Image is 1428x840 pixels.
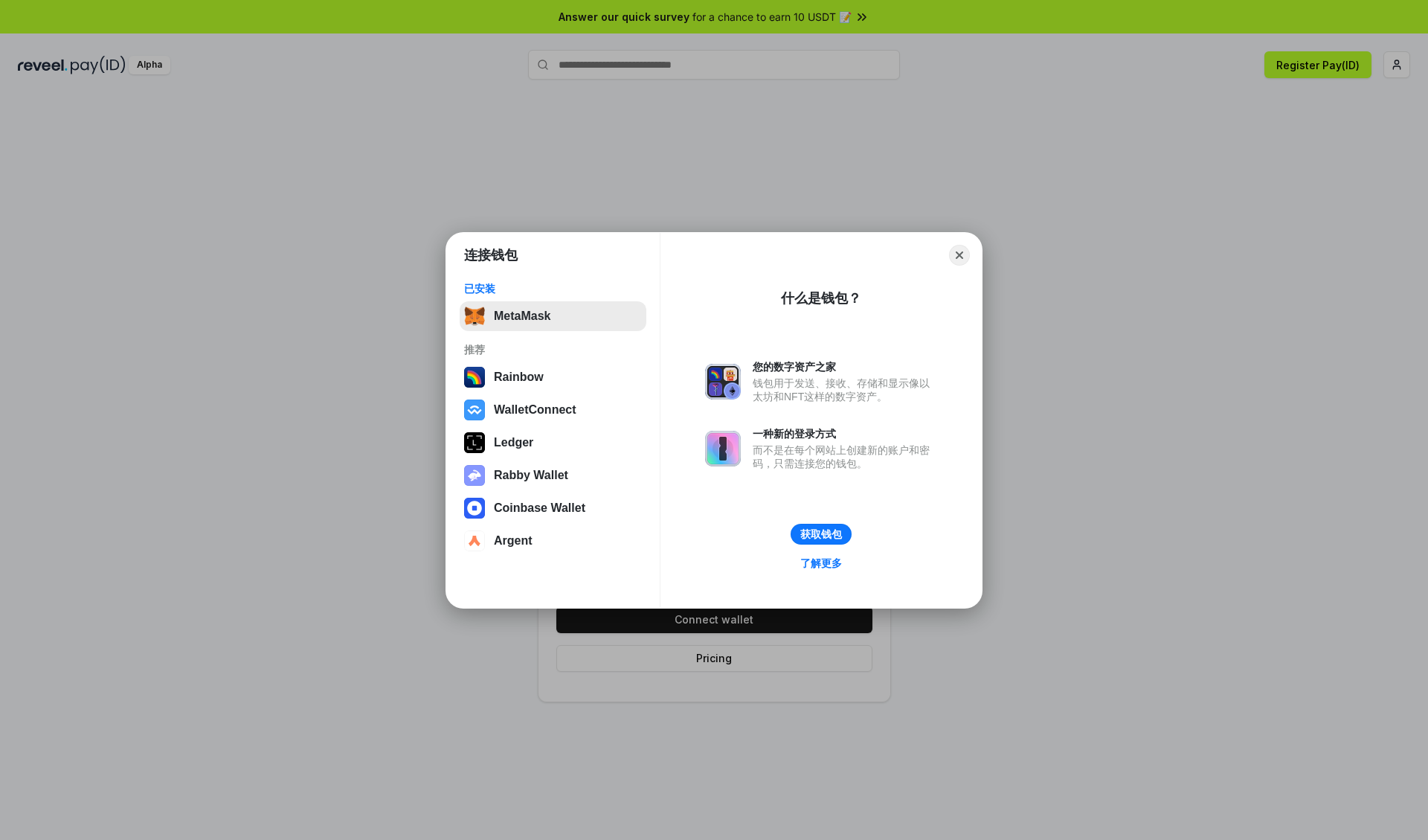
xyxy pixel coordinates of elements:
[800,557,842,570] div: 了解更多
[460,526,646,556] button: Argent
[494,403,576,417] div: WalletConnect
[791,524,852,545] button: 获取钱包
[460,493,646,523] button: Coinbase Wallet
[494,469,568,482] div: Rabby Wallet
[460,428,646,458] button: Ledger
[460,362,646,392] button: Rainbow
[464,246,518,264] h1: 连接钱包
[464,400,485,420] img: svg+xml,%3Csvg%20width%3D%2228%22%20height%3D%2228%22%20viewBox%3D%220%200%2028%2028%22%20fill%3D...
[464,498,485,519] img: svg+xml,%3Csvg%20width%3D%2228%22%20height%3D%2228%22%20viewBox%3D%220%200%2028%2028%22%20fill%3D...
[464,432,485,453] img: svg+xml,%3Csvg%20xmlns%3D%22http%3A%2F%2Fwww.w3.org%2F2000%2Fsvg%22%20width%3D%2228%22%20height%3...
[464,282,642,295] div: 已安装
[753,376,937,403] div: 钱包用于发送、接收、存储和显示像以太坊和NFT这样的数字资产。
[494,371,544,384] div: Rainbow
[753,427,937,440] div: 一种新的登录方式
[464,343,642,356] div: 推荐
[494,534,533,548] div: Argent
[464,306,485,327] img: svg+xml,%3Csvg%20fill%3D%22none%22%20height%3D%2233%22%20viewBox%3D%220%200%2035%2033%22%20width%...
[753,443,937,470] div: 而不是在每个网站上创建新的账户和密码，只需连接您的钱包。
[464,465,485,486] img: svg+xml,%3Csvg%20xmlns%3D%22http%3A%2F%2Fwww.w3.org%2F2000%2Fsvg%22%20fill%3D%22none%22%20viewBox...
[460,395,646,425] button: WalletConnect
[464,530,485,551] img: svg+xml,%3Csvg%20width%3D%2228%22%20height%3D%2228%22%20viewBox%3D%220%200%2028%2028%22%20fill%3D...
[494,310,550,323] div: MetaMask
[705,431,741,467] img: svg+xml,%3Csvg%20xmlns%3D%22http%3A%2F%2Fwww.w3.org%2F2000%2Fsvg%22%20fill%3D%22none%22%20viewBox...
[753,360,937,373] div: 您的数字资产之家
[464,367,485,388] img: svg+xml,%3Csvg%20width%3D%22120%22%20height%3D%22120%22%20viewBox%3D%220%200%20120%20120%22%20fil...
[460,301,646,331] button: MetaMask
[949,245,970,266] button: Close
[460,461,646,490] button: Rabby Wallet
[791,554,851,573] a: 了解更多
[494,501,585,515] div: Coinbase Wallet
[705,364,741,400] img: svg+xml,%3Csvg%20xmlns%3D%22http%3A%2F%2Fwww.w3.org%2F2000%2Fsvg%22%20fill%3D%22none%22%20viewBox...
[494,436,533,449] div: Ledger
[781,289,861,307] div: 什么是钱包？
[800,528,842,541] div: 获取钱包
